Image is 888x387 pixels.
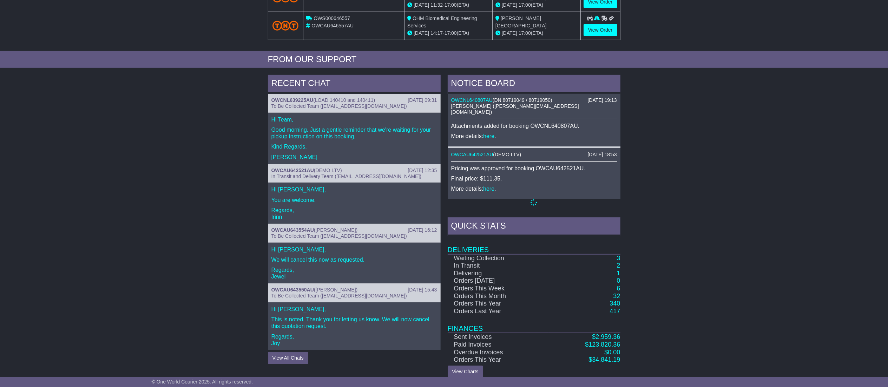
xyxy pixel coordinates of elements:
[451,175,617,182] p: Final price: $111.35.
[451,103,579,115] span: [PERSON_NAME] ([PERSON_NAME][EMAIL_ADDRESS][DOMAIN_NAME])
[268,75,441,94] div: RECENT CHAT
[617,270,620,277] a: 1
[588,341,620,348] span: 123,820.36
[445,2,457,8] span: 17:00
[430,30,443,36] span: 14:17
[596,333,620,340] span: 2,959.36
[448,349,549,356] td: Overdue Invoices
[448,236,620,254] td: Deliveries
[448,75,620,94] div: NOTICE BOARD
[408,168,437,173] div: [DATE] 12:35
[271,333,437,347] p: Regards, Joy
[271,316,437,329] p: This is noted. Thank you for letting us know. We will now cancel this quotation request.
[414,2,429,8] span: [DATE]
[272,21,299,30] img: TNT_Domestic.png
[502,30,517,36] span: [DATE]
[448,262,549,270] td: In Transit
[408,227,437,233] div: [DATE] 16:12
[448,285,549,293] td: Orders This Week
[592,356,620,363] span: 34,841.19
[407,1,489,9] div: - (ETA)
[271,186,437,193] p: Hi [PERSON_NAME],
[610,300,620,307] a: 340
[271,256,437,263] p: We will cancel this now as requested.
[271,287,437,293] div: ( )
[617,255,620,262] a: 3
[268,54,620,65] div: FROM OUR SUPPORT
[584,24,617,36] a: View Order
[519,2,531,8] span: 17:00
[495,29,578,37] div: (ETA)
[608,349,620,356] span: 0.00
[451,123,617,129] p: Attachments added for booking OWCNL640807AU.
[587,152,617,158] div: [DATE] 18:53
[448,366,483,378] a: View Charts
[610,308,620,315] a: 417
[271,227,314,233] a: OWCAU643554AU
[271,103,407,109] span: To Be Collected Team ([EMAIL_ADDRESS][DOMAIN_NAME])
[588,356,620,363] a: $34,841.19
[271,267,437,280] p: Regards, Jewel
[271,97,437,103] div: ( )
[268,352,308,364] button: View All Chats
[451,185,617,192] p: More details: .
[152,379,253,385] span: © One World Courier 2025. All rights reserved.
[495,1,578,9] div: (ETA)
[448,293,549,300] td: Orders This Month
[448,217,620,236] div: Quick Stats
[617,285,620,292] a: 6
[407,29,489,37] div: - (ETA)
[495,152,520,157] span: DEMO LTV
[430,2,443,8] span: 11:32
[314,15,350,21] span: OWS000646557
[271,293,407,299] span: To Be Collected Team ([EMAIL_ADDRESS][DOMAIN_NAME])
[271,197,437,203] p: You are welcome.
[451,97,493,103] a: OWCNL640807AU
[519,30,531,36] span: 17:00
[617,262,620,269] a: 2
[451,152,493,157] a: OWCAU642521AU
[408,287,437,293] div: [DATE] 15:43
[448,270,549,277] td: Delivering
[407,15,477,28] span: OHM Biomedical Engineering Services
[315,97,374,103] span: LOAD 140410 and 140411
[445,30,457,36] span: 17:00
[495,15,547,28] span: [PERSON_NAME][GEOGRAPHIC_DATA]
[271,246,437,253] p: Hi [PERSON_NAME],
[448,333,549,341] td: Sent Invoices
[271,233,407,239] span: To Be Collected Team ([EMAIL_ADDRESS][DOMAIN_NAME])
[316,168,341,173] span: DEMO LTV
[448,356,549,364] td: Orders This Year
[316,287,356,293] span: [PERSON_NAME]
[592,333,620,340] a: $2,959.36
[502,2,517,8] span: [DATE]
[271,143,437,150] p: Kind Regards,
[311,23,354,28] span: OWCAU646557AU
[604,349,620,356] a: $0.00
[483,186,494,192] a: here
[271,287,314,293] a: OWCAU643550AU
[448,277,549,285] td: Orders [DATE]
[448,300,549,308] td: Orders This Year
[271,154,437,160] p: [PERSON_NAME]
[271,168,314,173] a: OWCAU642521AU
[271,126,437,140] p: Good morning. Just a gentle reminder that we're waiting for your pickup instruction on this booking.
[271,116,437,123] p: Hi Team,
[414,30,429,36] span: [DATE]
[271,227,437,233] div: ( )
[617,277,620,284] a: 0
[585,341,620,348] a: $123,820.36
[271,173,422,179] span: In Transit and Delivery Team ([EMAIL_ADDRESS][DOMAIN_NAME])
[448,308,549,315] td: Orders Last Year
[613,293,620,300] a: 32
[448,341,549,349] td: Paid Invoices
[448,315,620,333] td: Finances
[451,133,617,139] p: More details: .
[408,97,437,103] div: [DATE] 09:31
[494,97,550,103] span: DN 80719049 / 80719050
[271,207,437,220] p: Regards, Irinn
[451,152,617,158] div: ( )
[271,97,314,103] a: OWCNL639225AU
[271,168,437,173] div: ( )
[587,97,617,103] div: [DATE] 19:13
